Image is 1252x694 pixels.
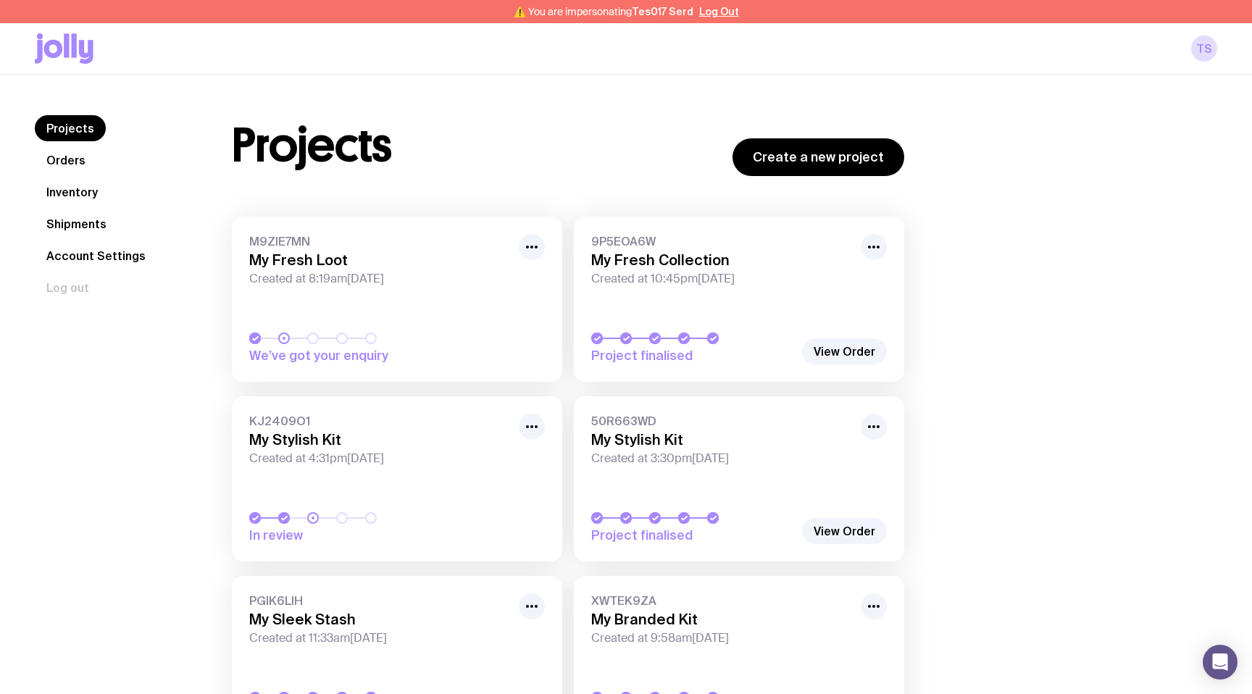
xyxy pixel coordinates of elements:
[249,431,510,448] h3: My Stylish Kit
[249,234,510,248] span: M9ZIE7MN
[35,115,106,141] a: Projects
[632,6,693,17] span: Tes017 Serd
[232,217,562,382] a: M9ZIE7MNMy Fresh LootCreated at 8:19am[DATE]We’ve got your enquiry
[591,414,852,428] span: 50R663WD
[249,251,510,269] h3: My Fresh Loot
[733,138,904,176] a: Create a new project
[802,338,887,364] a: View Order
[514,6,693,17] span: ⚠️ You are impersonating
[249,414,510,428] span: KJ2409O1
[591,593,852,608] span: XWTEK9ZA
[699,6,739,17] button: Log Out
[591,451,852,466] span: Created at 3:30pm[DATE]
[591,234,852,248] span: 9P5EOA6W
[574,396,904,561] a: 50R663WDMy Stylish KitCreated at 3:30pm[DATE]Project finalised
[232,396,562,561] a: KJ2409O1My Stylish KitCreated at 4:31pm[DATE]In review
[249,527,452,544] span: In review
[249,272,510,286] span: Created at 8:19am[DATE]
[574,217,904,382] a: 9P5EOA6WMy Fresh CollectionCreated at 10:45pm[DATE]Project finalised
[249,611,510,628] h3: My Sleek Stash
[249,631,510,645] span: Created at 11:33am[DATE]
[35,243,157,269] a: Account Settings
[249,593,510,608] span: PGIK6LIH
[35,147,97,173] a: Orders
[591,527,794,544] span: Project finalised
[591,611,852,628] h3: My Branded Kit
[232,122,392,169] h1: Projects
[1203,645,1238,680] div: Open Intercom Messenger
[591,631,852,645] span: Created at 9:58am[DATE]
[802,518,887,544] a: View Order
[35,211,118,237] a: Shipments
[591,272,852,286] span: Created at 10:45pm[DATE]
[591,251,852,269] h3: My Fresh Collection
[591,347,794,364] span: Project finalised
[35,275,101,301] button: Log out
[35,179,109,205] a: Inventory
[1191,35,1217,62] a: TS
[249,347,452,364] span: We’ve got your enquiry
[591,431,852,448] h3: My Stylish Kit
[249,451,510,466] span: Created at 4:31pm[DATE]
